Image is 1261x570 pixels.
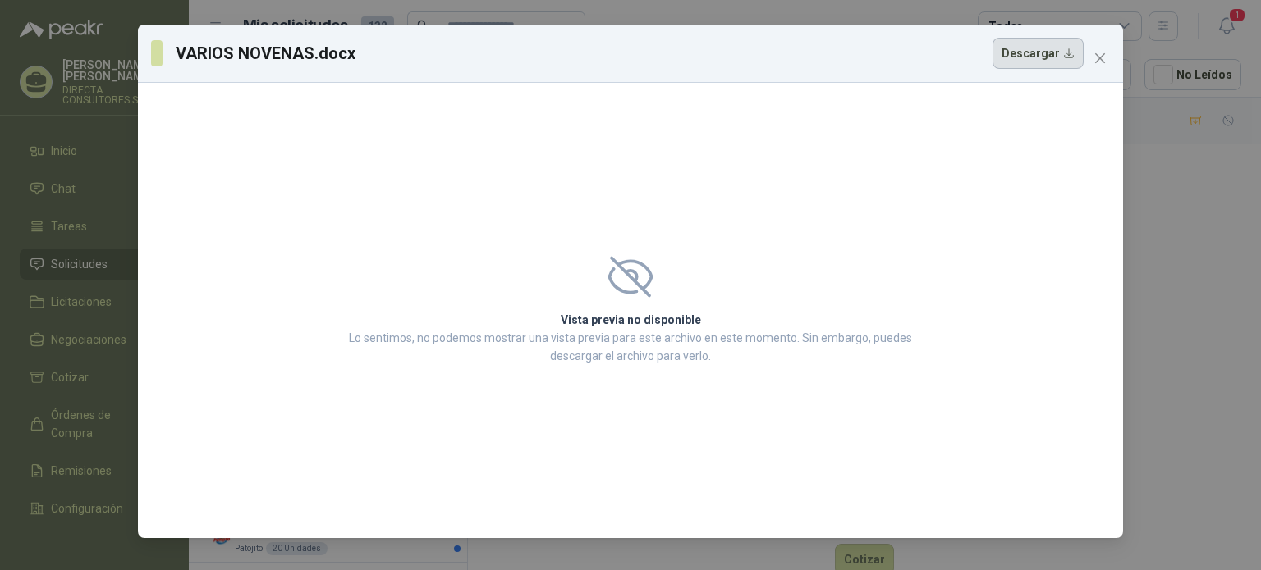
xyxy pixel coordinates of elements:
[993,38,1084,69] button: Descargar
[344,311,917,329] h2: Vista previa no disponible
[1087,45,1113,71] button: Close
[344,329,917,365] p: Lo sentimos, no podemos mostrar una vista previa para este archivo en este momento. Sin embargo, ...
[1094,52,1107,65] span: close
[176,41,357,66] h3: VARIOS NOVENAS.docx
